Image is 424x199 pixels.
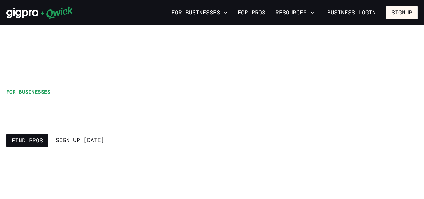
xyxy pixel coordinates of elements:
[6,98,253,126] h1: Qwick has all the help you need to cover culinary, service, and support roles.
[322,6,381,19] a: Business Login
[51,134,109,146] a: Sign up [DATE]
[169,7,230,18] button: For Businesses
[6,134,48,147] a: Find Pros
[273,7,317,18] button: Resources
[235,7,268,18] a: For Pros
[6,88,50,95] span: For Businesses
[386,6,418,19] button: Signup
